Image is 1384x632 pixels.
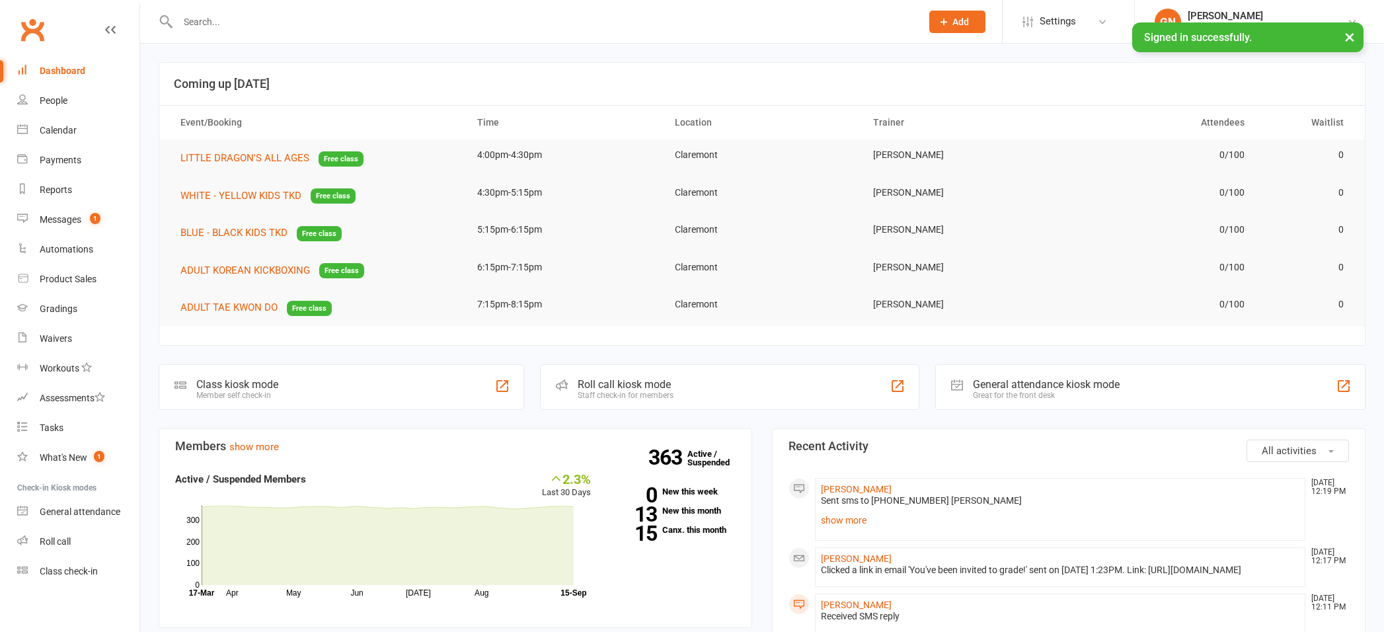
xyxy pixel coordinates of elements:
[17,443,139,473] a: What's New1
[17,116,139,145] a: Calendar
[180,152,309,164] span: LITTLE DRAGON'S ALL AGES
[821,495,1022,506] span: Sent sms to [PHONE_NUMBER] [PERSON_NAME]
[40,274,96,284] div: Product Sales
[17,497,139,527] a: General attendance kiosk mode
[17,354,139,383] a: Workouts
[663,289,861,320] td: Claremont
[17,324,139,354] a: Waivers
[287,301,332,316] span: Free class
[319,263,364,278] span: Free class
[861,289,1059,320] td: [PERSON_NAME]
[180,262,364,279] button: ADULT KOREAN KICKBOXINGFree class
[542,471,591,500] div: Last 30 Days
[17,56,139,86] a: Dashboard
[17,527,139,557] a: Roll call
[663,177,861,208] td: Claremont
[40,422,63,433] div: Tasks
[180,188,356,204] button: WHITE - YELLOW KIDS TKDFree class
[40,506,120,517] div: General attendance
[196,391,278,400] div: Member self check-in
[17,86,139,116] a: People
[40,363,79,374] div: Workouts
[465,214,663,245] td: 5:15pm-6:15pm
[821,611,1299,622] div: Received SMS reply
[17,205,139,235] a: Messages 1
[17,235,139,264] a: Automations
[648,448,687,467] strong: 363
[929,11,985,33] button: Add
[40,184,72,195] div: Reports
[1059,214,1256,245] td: 0/100
[1256,289,1356,320] td: 0
[17,175,139,205] a: Reports
[861,106,1059,139] th: Trainer
[1256,214,1356,245] td: 0
[180,225,342,241] button: BLUE - BLACK KIDS TKDFree class
[1256,139,1356,171] td: 0
[1188,10,1347,22] div: [PERSON_NAME]
[465,106,663,139] th: Time
[40,155,81,165] div: Payments
[40,214,81,225] div: Messages
[1338,22,1362,51] button: ×
[40,536,71,547] div: Roll call
[1247,440,1349,462] button: All activities
[1144,31,1252,44] span: Signed in successfully.
[952,17,969,27] span: Add
[1305,548,1348,565] time: [DATE] 12:17 PM
[687,440,746,477] a: 363Active / Suspended
[663,139,861,171] td: Claremont
[40,393,105,403] div: Assessments
[40,566,98,576] div: Class check-in
[1059,252,1256,283] td: 0/100
[861,139,1059,171] td: [PERSON_NAME]
[1256,252,1356,283] td: 0
[175,473,306,485] strong: Active / Suspended Members
[180,190,301,202] span: WHITE - YELLOW KIDS TKD
[40,244,93,255] div: Automations
[1040,7,1076,36] span: Settings
[174,77,1350,91] h3: Coming up [DATE]
[40,303,77,314] div: Gradings
[17,264,139,294] a: Product Sales
[611,526,736,534] a: 15Canx. this month
[578,391,673,400] div: Staff check-in for members
[465,252,663,283] td: 6:15pm-7:15pm
[465,139,663,171] td: 4:00pm-4:30pm
[1188,22,1347,34] div: ATI Martial Arts - [GEOGRAPHIC_DATA]
[175,440,736,453] h3: Members
[1059,289,1256,320] td: 0/100
[1262,445,1317,457] span: All activities
[180,150,364,167] button: LITTLE DRAGON'S ALL AGESFree class
[174,13,912,31] input: Search...
[40,452,87,463] div: What's New
[297,226,342,241] span: Free class
[180,227,288,239] span: BLUE - BLACK KIDS TKD
[1059,177,1256,208] td: 0/100
[611,485,657,505] strong: 0
[611,524,657,543] strong: 15
[973,378,1120,391] div: General attendance kiosk mode
[169,106,465,139] th: Event/Booking
[973,391,1120,400] div: Great for the front desk
[180,301,278,313] span: ADULT TAE KWON DO
[663,214,861,245] td: Claremont
[1155,9,1181,35] div: GN
[1059,139,1256,171] td: 0/100
[17,383,139,413] a: Assessments
[1256,106,1356,139] th: Waitlist
[311,188,356,204] span: Free class
[40,65,85,76] div: Dashboard
[319,151,364,167] span: Free class
[788,440,1349,453] h3: Recent Activity
[861,252,1059,283] td: [PERSON_NAME]
[40,125,77,136] div: Calendar
[821,600,892,610] a: [PERSON_NAME]
[90,213,100,224] span: 1
[542,471,591,486] div: 2.3%
[94,451,104,462] span: 1
[821,484,892,494] a: [PERSON_NAME]
[821,565,1299,576] div: Clicked a link in email 'You've been invited to grade!' sent on [DATE] 1:23PM. Link: [URL][DOMAIN...
[1305,594,1348,612] time: [DATE] 12:11 PM
[1256,177,1356,208] td: 0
